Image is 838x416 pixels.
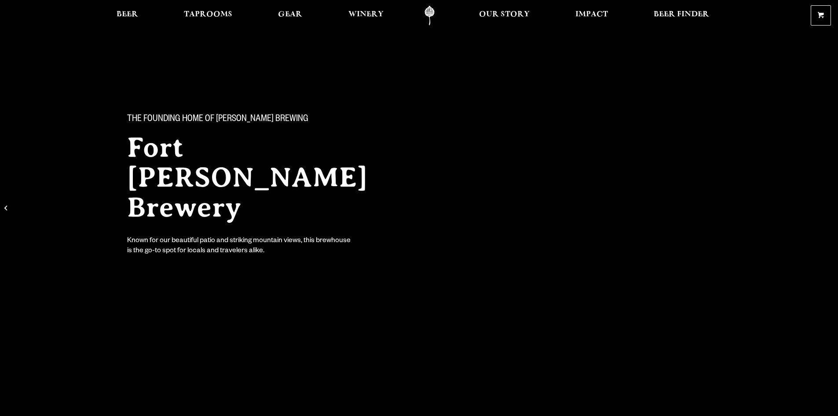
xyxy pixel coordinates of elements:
[575,11,608,18] span: Impact
[127,236,352,257] div: Known for our beautiful patio and striking mountain views, this brewhouse is the go-to spot for l...
[413,6,446,26] a: Odell Home
[127,133,402,222] h2: Fort [PERSON_NAME] Brewery
[570,6,614,26] a: Impact
[178,6,238,26] a: Taprooms
[127,114,308,125] span: The Founding Home of [PERSON_NAME] Brewing
[111,6,144,26] a: Beer
[648,6,715,26] a: Beer Finder
[479,11,530,18] span: Our Story
[654,11,709,18] span: Beer Finder
[343,6,389,26] a: Winery
[272,6,308,26] a: Gear
[348,11,384,18] span: Winery
[473,6,535,26] a: Our Story
[278,11,302,18] span: Gear
[117,11,138,18] span: Beer
[184,11,232,18] span: Taprooms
